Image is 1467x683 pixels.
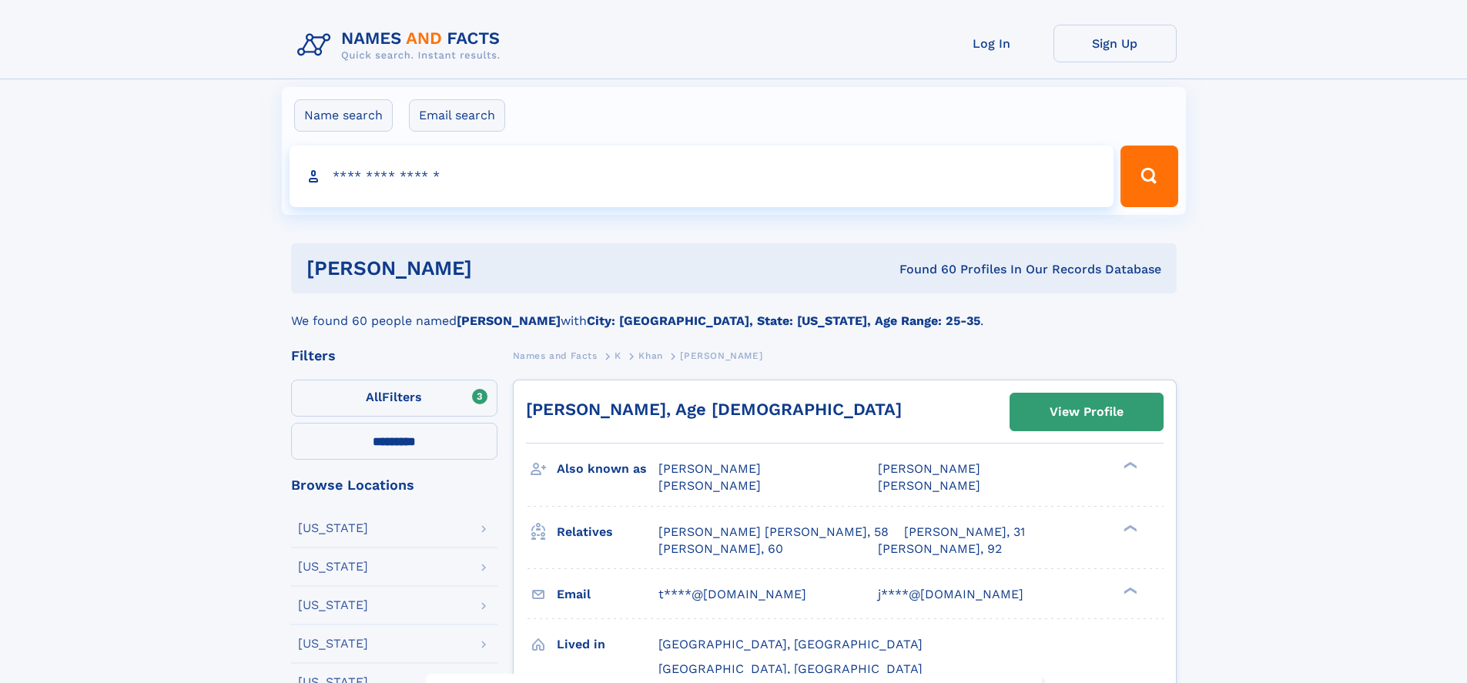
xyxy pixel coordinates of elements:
[658,524,889,541] a: [PERSON_NAME] [PERSON_NAME], 58
[409,99,505,132] label: Email search
[1120,523,1138,533] div: ❯
[638,346,662,365] a: Khan
[557,456,658,482] h3: Also known as
[294,99,393,132] label: Name search
[526,400,902,419] a: [PERSON_NAME], Age [DEMOGRAPHIC_DATA]
[1053,25,1177,62] a: Sign Up
[638,350,662,361] span: Khan
[615,350,621,361] span: K
[298,522,368,534] div: [US_STATE]
[658,541,783,557] a: [PERSON_NAME], 60
[366,390,382,404] span: All
[298,599,368,611] div: [US_STATE]
[685,261,1161,278] div: Found 60 Profiles In Our Records Database
[658,461,761,476] span: [PERSON_NAME]
[930,25,1053,62] a: Log In
[306,259,686,278] h1: [PERSON_NAME]
[291,380,497,417] label: Filters
[1050,394,1124,430] div: View Profile
[878,541,1002,557] a: [PERSON_NAME], 92
[680,350,762,361] span: [PERSON_NAME]
[290,146,1114,207] input: search input
[904,524,1025,541] a: [PERSON_NAME], 31
[298,638,368,650] div: [US_STATE]
[1010,393,1163,430] a: View Profile
[878,461,980,476] span: [PERSON_NAME]
[1120,585,1138,595] div: ❯
[1120,146,1177,207] button: Search Button
[878,478,980,493] span: [PERSON_NAME]
[1120,460,1138,470] div: ❯
[291,293,1177,330] div: We found 60 people named with .
[291,25,513,66] img: Logo Names and Facts
[457,313,561,328] b: [PERSON_NAME]
[291,478,497,492] div: Browse Locations
[557,581,658,608] h3: Email
[658,661,923,676] span: [GEOGRAPHIC_DATA], [GEOGRAPHIC_DATA]
[557,631,658,658] h3: Lived in
[557,519,658,545] h3: Relatives
[658,637,923,651] span: [GEOGRAPHIC_DATA], [GEOGRAPHIC_DATA]
[291,349,497,363] div: Filters
[587,313,980,328] b: City: [GEOGRAPHIC_DATA], State: [US_STATE], Age Range: 25-35
[298,561,368,573] div: [US_STATE]
[615,346,621,365] a: K
[658,478,761,493] span: [PERSON_NAME]
[513,346,598,365] a: Names and Facts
